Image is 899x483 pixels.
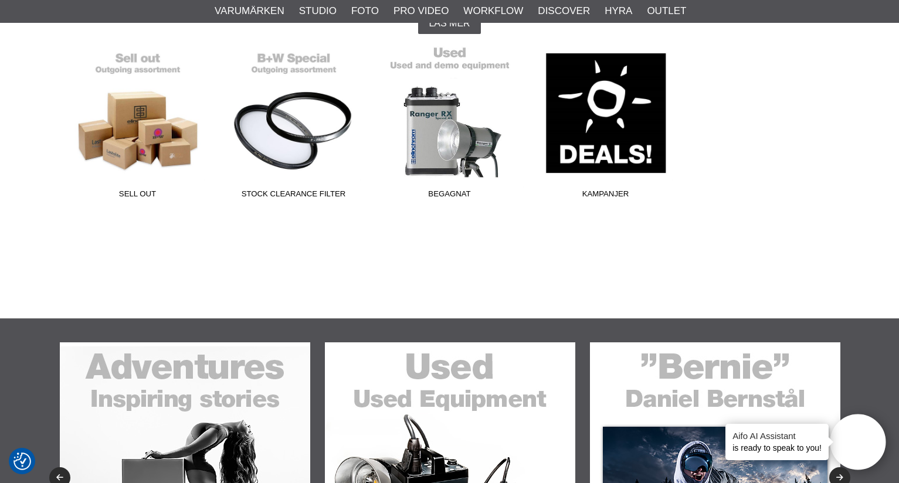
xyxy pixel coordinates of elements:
[528,188,684,204] span: Kampanjer
[605,4,632,19] a: Hyra
[299,4,337,19] a: Studio
[538,4,590,19] a: Discover
[429,18,470,29] span: Läs mer
[372,188,528,204] span: Begagnat
[216,46,372,204] a: Stock Clearance Filter
[13,451,31,472] button: Samtyckesinställningar
[60,188,216,204] span: Sell out
[732,430,822,442] h4: Aifo AI Assistant
[725,424,829,460] div: is ready to speak to you!
[647,4,686,19] a: Outlet
[463,4,523,19] a: Workflow
[13,453,31,470] img: Revisit consent button
[351,4,379,19] a: Foto
[393,4,449,19] a: Pro Video
[528,46,684,204] a: Kampanjer
[60,46,216,204] a: Sell out
[216,188,372,204] span: Stock Clearance Filter
[372,46,528,204] a: Begagnat
[215,4,284,19] a: Varumärken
